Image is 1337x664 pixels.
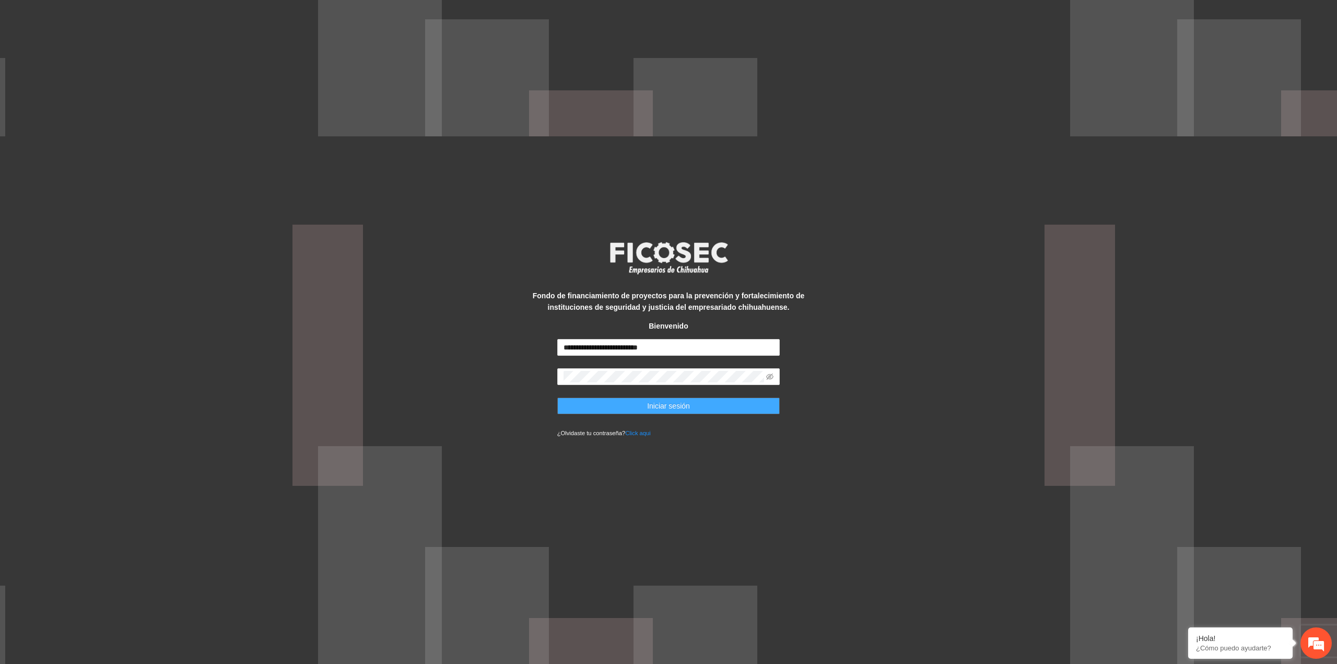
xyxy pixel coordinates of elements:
img: logo [603,239,734,277]
div: ¡Hola! [1196,634,1285,643]
button: Iniciar sesión [557,398,780,414]
span: Iniciar sesión [647,400,690,412]
strong: Fondo de financiamiento de proyectos para la prevención y fortalecimiento de instituciones de seg... [533,292,804,311]
span: eye-invisible [766,373,773,380]
a: Click aqui [625,430,651,436]
p: ¿Cómo puedo ayudarte? [1196,644,1285,652]
small: ¿Olvidaste tu contraseña? [557,430,651,436]
strong: Bienvenido [649,322,688,330]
